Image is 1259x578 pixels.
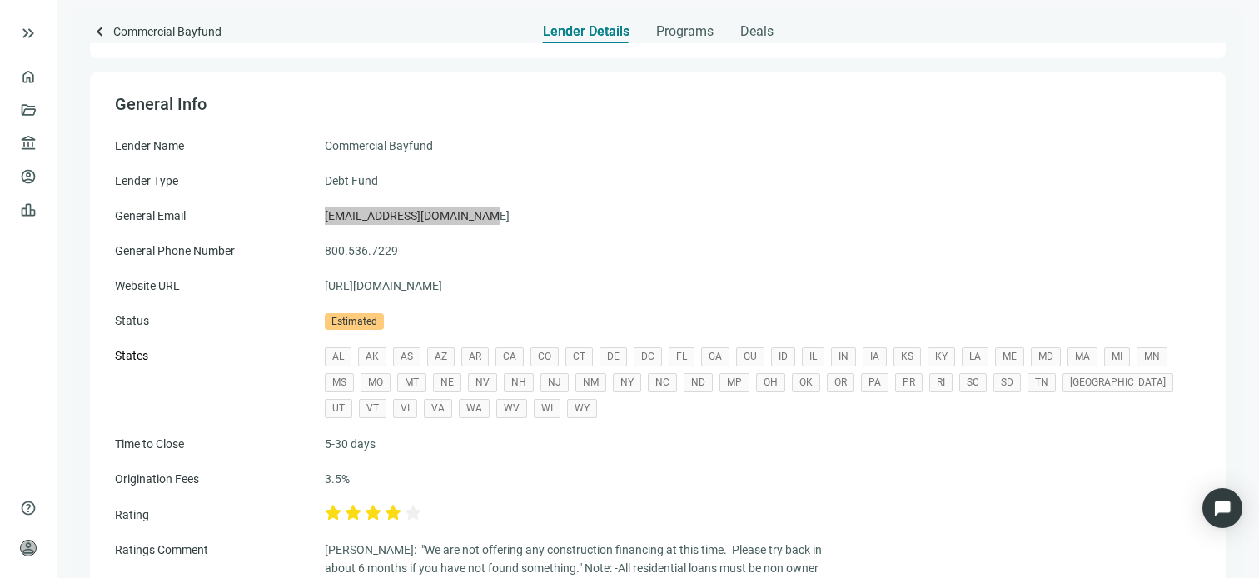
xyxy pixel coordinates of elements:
span: AZ [427,347,455,366]
button: keyboard_double_arrow_right [18,23,38,43]
span: Lender Type [115,174,178,187]
span: CO [530,347,559,366]
span: TN [1028,373,1056,392]
span: NY [613,373,641,392]
span: Time to Close [115,437,184,451]
div: Open Intercom Messenger [1202,488,1242,528]
span: FL [669,347,694,366]
span: General Email [115,209,186,222]
span: star [365,505,381,521]
span: IA [863,347,887,366]
span: Lender Name [115,139,184,152]
span: 5-30 days [325,435,376,453]
span: Ratings Comment [115,543,208,556]
span: IL [802,347,824,366]
span: star [385,505,401,521]
span: AK [358,347,386,366]
span: VT [359,399,386,418]
span: PA [861,373,888,392]
span: MO [361,373,391,392]
span: MA [1067,347,1097,366]
span: star [405,505,421,521]
span: MP [719,373,749,392]
span: OR [827,373,854,392]
span: Estimated [325,313,384,330]
span: Website URL [115,279,180,292]
span: AR [461,347,489,366]
span: NJ [540,373,569,392]
span: Debt Fund [325,172,378,190]
span: person [20,540,37,556]
span: 800.536.7229 [325,242,398,260]
span: VA [424,399,452,418]
a: keyboard_arrow_left [90,22,110,44]
span: Rating [115,508,149,521]
span: Lender Details [543,23,629,40]
span: MS [325,373,354,392]
span: NV [468,373,497,392]
span: 3.5 % [325,470,350,488]
span: CA [495,347,524,366]
span: SD [993,373,1021,392]
span: account_balance [20,135,32,152]
span: UT [325,399,352,418]
span: CT [565,347,593,366]
span: DC [634,347,662,366]
span: MN [1137,347,1167,366]
span: AL [325,347,351,366]
span: MT [397,373,426,392]
span: [EMAIL_ADDRESS][DOMAIN_NAME] [325,207,510,225]
span: star [345,505,361,521]
span: VI [393,399,417,418]
span: WY [567,399,597,418]
span: OH [756,373,785,392]
a: [URL][DOMAIN_NAME] [325,277,442,295]
span: IN [831,347,856,366]
span: SC [959,373,987,392]
span: Deals [740,23,774,40]
span: keyboard_arrow_left [90,22,110,42]
span: GA [701,347,729,366]
span: NE [433,373,461,392]
span: WI [534,399,560,418]
span: GU [736,347,764,366]
span: NC [648,373,677,392]
span: NH [504,373,534,392]
span: AS [393,347,420,366]
span: KY [928,347,955,366]
span: star [325,505,341,521]
span: OK [792,373,820,392]
span: help [20,500,37,516]
span: KS [893,347,921,366]
span: General Phone Number [115,244,235,257]
span: ME [995,347,1024,366]
span: General Info [115,94,207,114]
span: Origination Fees [115,472,199,486]
span: RI [929,373,953,392]
span: ID [771,347,795,366]
span: Programs [656,23,714,40]
span: ND [684,373,713,392]
span: PR [895,373,923,392]
span: LA [962,347,988,366]
span: Commercial Bayfund [325,137,433,155]
span: WA [459,399,490,418]
span: MI [1104,347,1130,366]
span: MD [1031,347,1061,366]
span: [GEOGRAPHIC_DATA] [1062,373,1173,392]
span: States [115,349,148,362]
span: NM [575,373,606,392]
span: WV [496,399,527,418]
span: DE [600,347,627,366]
span: Commercial Bayfund [113,22,221,44]
span: Status [115,314,149,327]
